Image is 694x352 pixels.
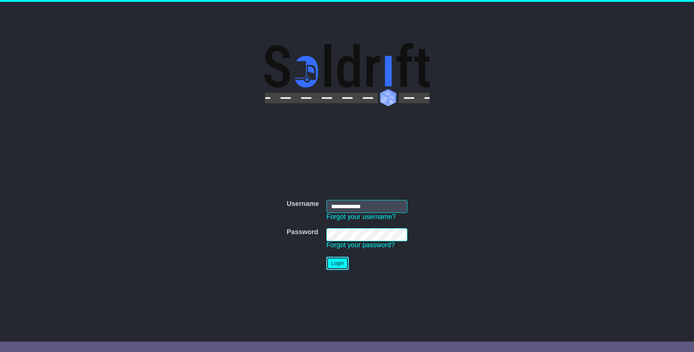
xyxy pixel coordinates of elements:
[326,241,395,249] a: Forgot your password?
[264,43,430,106] img: Soldrift Pty Ltd
[287,228,318,236] label: Password
[287,200,319,208] label: Username
[326,213,396,220] a: Forgot your username?
[326,257,349,270] button: Login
